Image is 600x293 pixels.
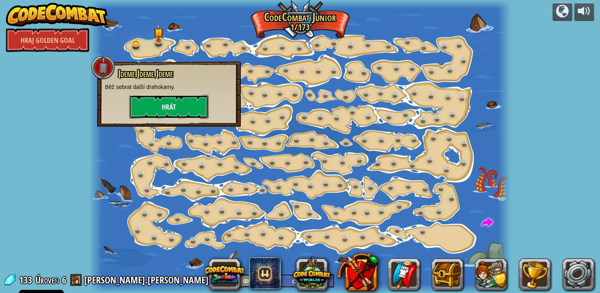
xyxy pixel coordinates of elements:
[6,28,89,52] a: Hraj Golden Goal
[118,67,173,80] span: Jdeme Jdeme Jdeme
[105,83,233,91] p: Běž sebrat další drahokamy.
[129,95,209,119] button: Hrát
[552,3,572,21] button: Kampaně
[574,3,594,21] button: Nastavení hlasitosti
[6,3,107,27] img: CodeCombat - Learn how to code by playing a game
[153,23,164,41] img: level-banner-started.png
[35,274,59,287] span: Úroveň
[62,274,66,286] span: 6
[19,274,35,286] span: 133
[84,274,232,286] a: [PERSON_NAME].[PERSON_NAME]+gplus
